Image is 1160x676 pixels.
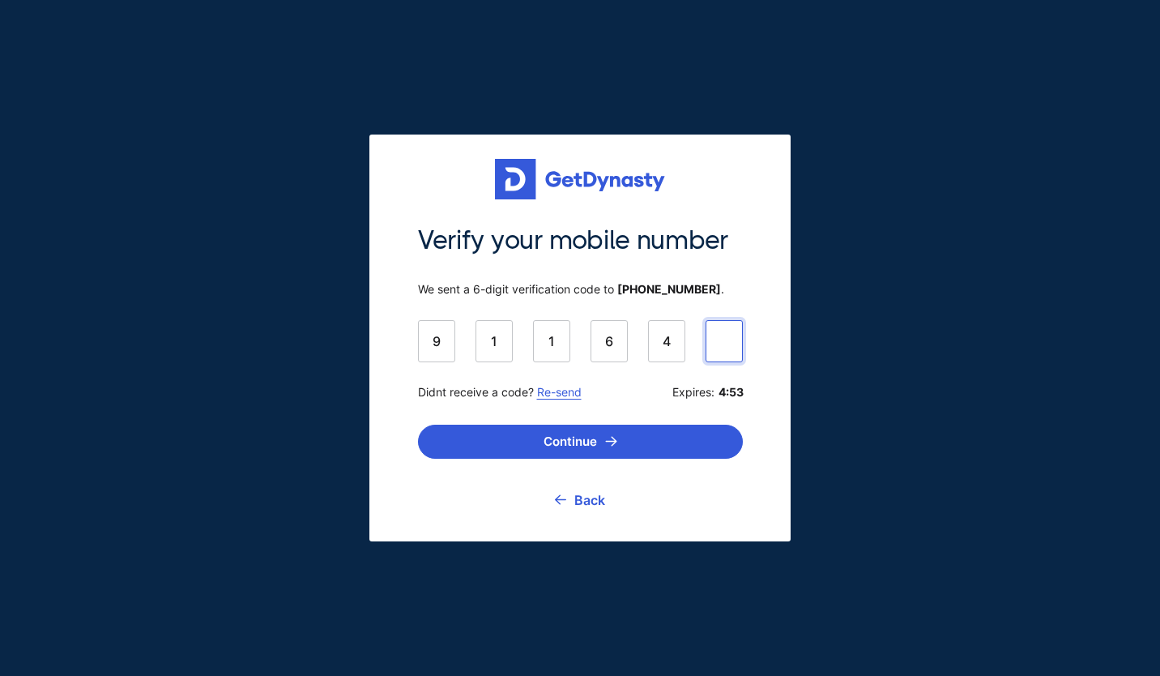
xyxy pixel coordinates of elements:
span: Didnt receive a code? [418,385,582,400]
span: We sent a 6-digit verification code to . [418,282,743,297]
span: Expires: [672,385,743,400]
button: Continue [418,425,743,459]
span: Verify your mobile number [418,224,743,258]
a: Back [555,480,605,520]
b: [PHONE_NUMBER] [617,282,721,296]
a: Re-send [537,385,582,399]
img: go back icon [555,494,566,505]
b: 4:53 [719,385,743,400]
img: Get started for free with Dynasty Trust Company [495,159,665,199]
